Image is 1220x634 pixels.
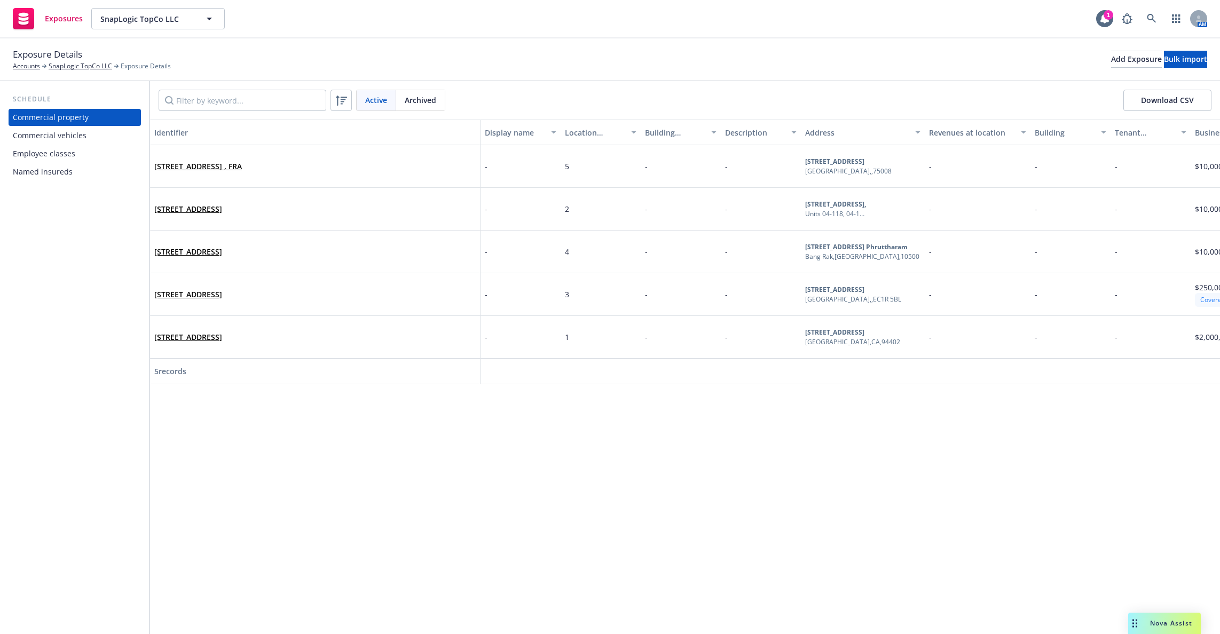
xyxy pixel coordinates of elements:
button: Bulk import [1164,51,1207,68]
a: Employee classes [9,145,141,162]
div: Add Exposure [1111,51,1162,67]
span: - [645,247,648,257]
div: Tenant improvements [1115,127,1175,138]
div: Identifier [154,127,476,138]
div: Revenues at location [929,127,1014,138]
div: Commercial property [13,109,89,126]
span: - [1115,332,1117,342]
span: - [929,204,932,214]
span: Exposure Details [13,47,82,61]
button: SnapLogic TopCo LLC [91,8,225,29]
button: Building number [641,120,721,145]
span: - [485,203,487,215]
a: Report a Bug [1116,8,1138,29]
span: - [1115,204,1117,214]
span: SnapLogic TopCo LLC [100,13,193,25]
span: - [725,161,728,171]
span: 5 records [154,366,186,376]
div: Units 04-118, 04-124 [805,209,867,219]
span: - [645,204,648,214]
div: Bang Rak , [GEOGRAPHIC_DATA] , 10500 [805,252,919,261]
span: [STREET_ADDRESS] [154,203,222,215]
span: - [929,247,932,257]
b: [STREET_ADDRESS] [805,285,864,294]
span: - [1035,332,1037,342]
div: Schedule [9,94,141,105]
span: - [725,247,728,257]
a: [STREET_ADDRESS] , FRA [154,161,242,171]
span: - [929,332,932,342]
span: Exposures [45,14,83,23]
span: Nova Assist [1150,619,1192,628]
button: Building [1030,120,1111,145]
button: Add Exposure [1111,51,1162,68]
span: - [725,332,728,342]
button: Tenant improvements [1111,120,1191,145]
a: [STREET_ADDRESS] [154,247,222,257]
div: [GEOGRAPHIC_DATA] , CA , 94402 [805,337,900,347]
span: - [645,332,648,342]
span: [STREET_ADDRESS] [154,246,222,257]
button: Nova Assist [1128,613,1201,634]
button: Location number [561,120,641,145]
span: [STREET_ADDRESS] [154,331,222,343]
b: [STREET_ADDRESS] [805,157,864,166]
div: 1 [1104,10,1113,20]
div: Bulk import [1164,51,1207,67]
span: - [929,289,932,299]
span: - [725,204,728,214]
a: Accounts [13,61,40,71]
b: [STREET_ADDRESS] Phruttharam [805,242,908,251]
div: Employee classes [13,145,75,162]
span: Archived [405,94,436,106]
button: Description [721,120,801,145]
span: - [725,289,728,299]
div: [GEOGRAPHIC_DATA] , , 75008 [805,167,892,176]
span: [STREET_ADDRESS] , FRA [154,161,242,172]
span: - [929,161,932,171]
div: Building [1035,127,1095,138]
a: Exposures [9,4,87,34]
b: [STREET_ADDRESS], [805,200,866,209]
div: [GEOGRAPHIC_DATA] , , EC1R 5BL [805,295,901,304]
div: Drag to move [1128,613,1142,634]
span: - [645,289,648,299]
span: 1 [565,332,569,342]
div: Location number [565,127,625,138]
a: Search [1141,8,1162,29]
a: Switch app [1166,8,1187,29]
a: Commercial vehicles [9,127,141,144]
button: Identifier [150,120,481,145]
a: [STREET_ADDRESS] [154,332,222,342]
a: [STREET_ADDRESS] [154,204,222,214]
span: - [1035,161,1037,171]
button: Revenues at location [925,120,1030,145]
span: 5 [565,161,569,171]
b: [STREET_ADDRESS] [805,328,864,337]
span: - [485,289,487,300]
span: Active [365,94,387,106]
span: Exposure Details [121,61,171,71]
a: Named insureds [9,163,141,180]
span: - [485,161,487,172]
div: Display name [485,127,545,138]
button: Display name [481,120,561,145]
span: - [1035,247,1037,257]
span: - [1035,289,1037,299]
span: - [1035,204,1037,214]
a: Commercial property [9,109,141,126]
input: Filter by keyword... [159,90,326,111]
div: Named insureds [13,163,73,180]
div: Commercial vehicles [13,127,86,144]
span: - [485,246,487,257]
span: 4 [565,247,569,257]
span: - [1115,247,1117,257]
span: 2 [565,204,569,214]
span: - [1115,289,1117,299]
div: Address [805,127,909,138]
a: [STREET_ADDRESS] [154,289,222,299]
div: Description [725,127,785,138]
span: - [645,161,648,171]
button: Download CSV [1123,90,1211,111]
